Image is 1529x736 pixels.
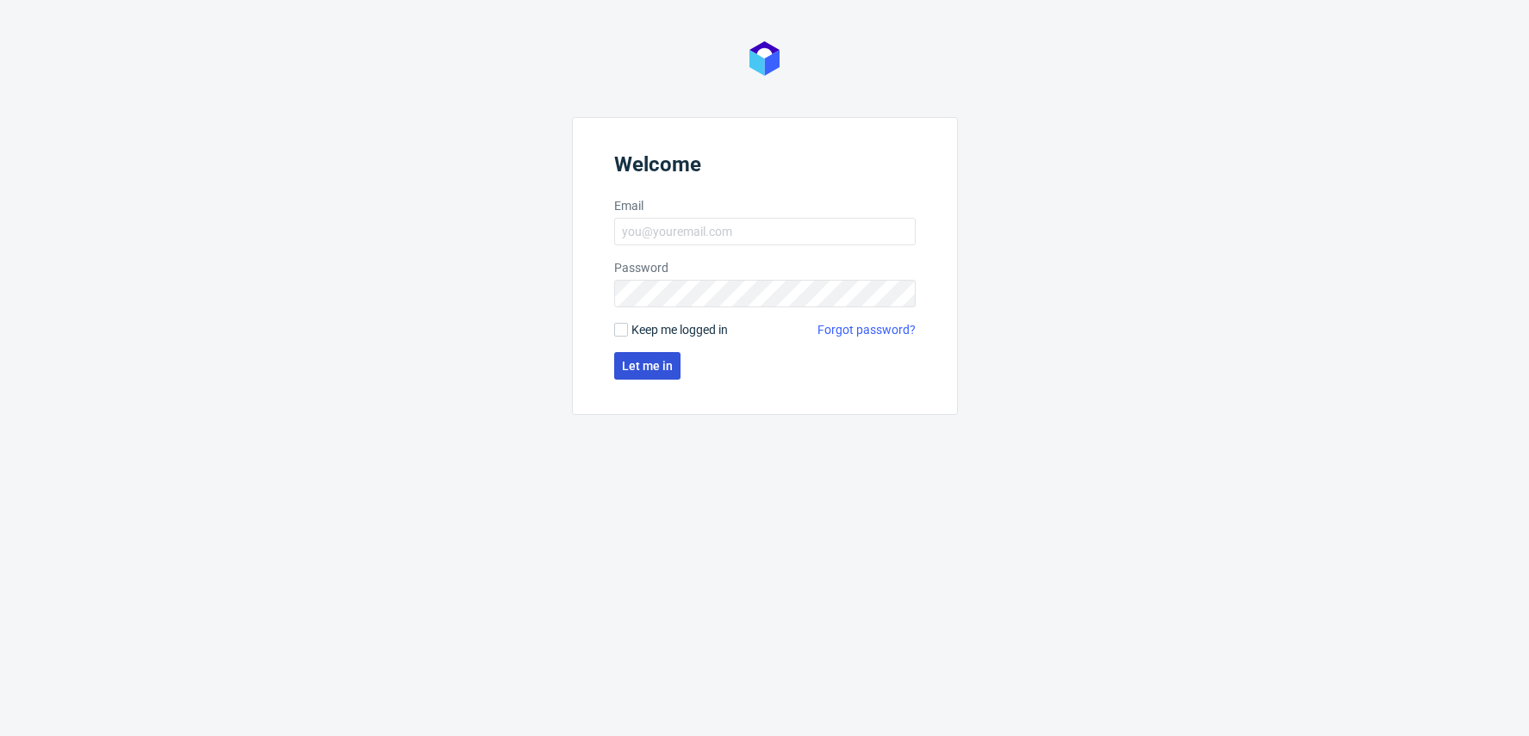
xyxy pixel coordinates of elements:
[631,321,728,338] span: Keep me logged in
[817,321,916,338] a: Forgot password?
[614,197,916,214] label: Email
[622,360,673,372] span: Let me in
[614,152,916,183] header: Welcome
[614,218,916,245] input: you@youremail.com
[614,352,681,380] button: Let me in
[614,259,916,276] label: Password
